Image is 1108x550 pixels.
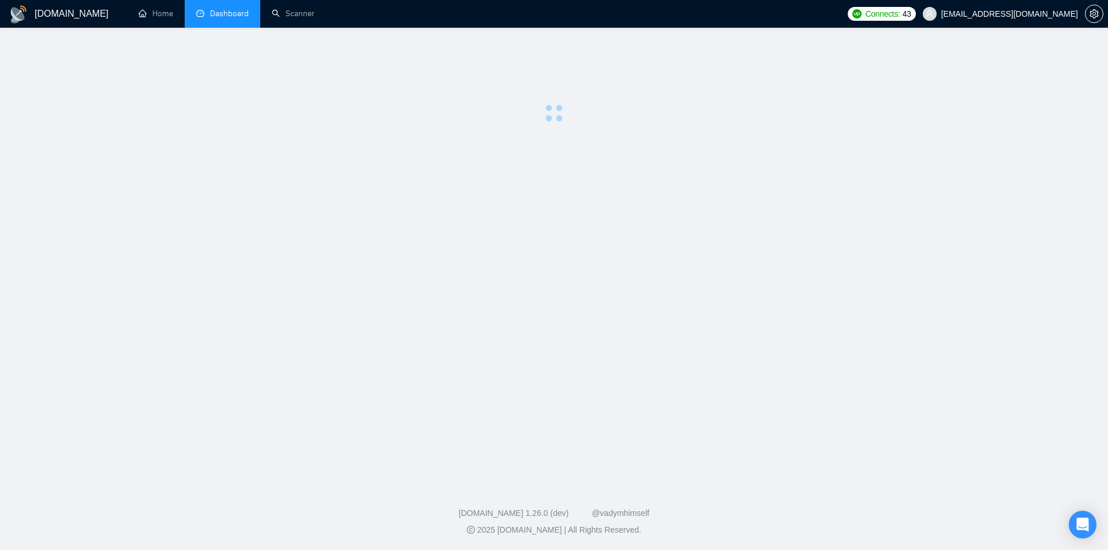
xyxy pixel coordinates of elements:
a: searchScanner [272,9,315,18]
button: setting [1085,5,1103,23]
span: dashboard [196,9,204,17]
span: Dashboard [210,9,249,18]
a: @vadymhimself [592,508,649,518]
img: upwork-logo.png [852,9,862,18]
span: copyright [467,526,475,534]
a: homeHome [138,9,173,18]
span: user [926,10,934,18]
div: 2025 [DOMAIN_NAME] | All Rights Reserved. [9,524,1099,536]
a: setting [1085,9,1103,18]
div: Open Intercom Messenger [1069,511,1096,538]
span: 43 [903,8,911,20]
span: Connects: [865,8,900,20]
img: logo [9,5,28,24]
a: [DOMAIN_NAME] 1.26.0 (dev) [459,508,569,518]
